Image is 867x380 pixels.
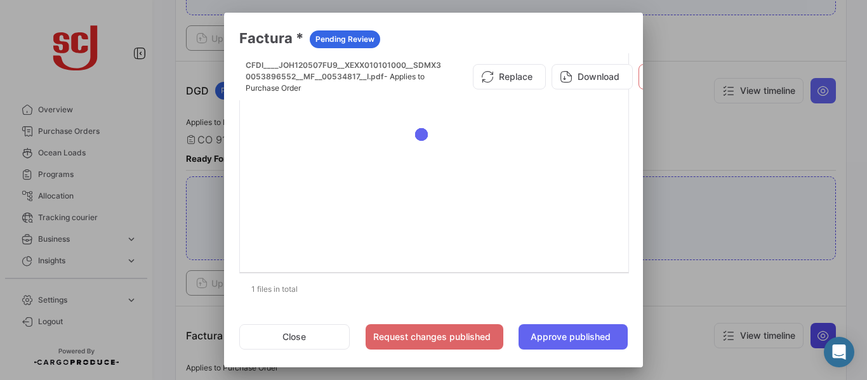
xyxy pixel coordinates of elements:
button: Replace [473,64,546,89]
button: Close [239,324,350,350]
button: Request changes published [366,324,503,350]
span: CFDI____JOH120507FU9__XEXX010101000__SDMX3 0053896552__MF__00534817__I.pdf [246,60,441,81]
button: Download [552,64,633,89]
span: Pending Review [315,34,374,45]
h3: Factura * [239,28,628,48]
button: Approve published [519,324,628,350]
div: Abrir Intercom Messenger [824,337,854,367]
div: 1 files in total [239,273,628,305]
